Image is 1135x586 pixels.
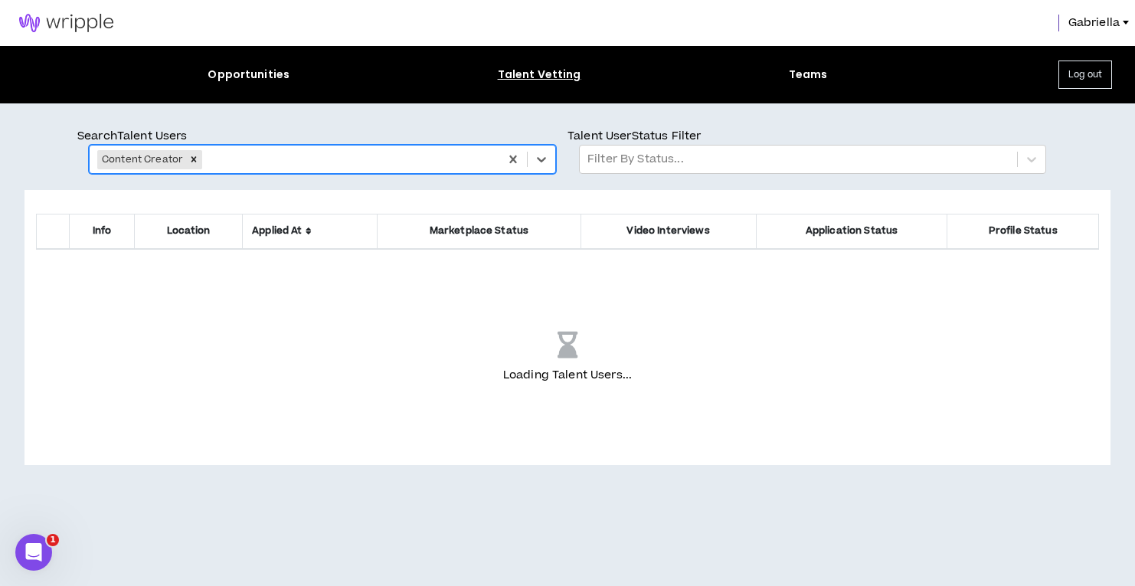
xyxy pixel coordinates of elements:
th: Info [69,214,134,249]
th: Profile Status [947,214,1099,249]
div: Teams [789,67,828,83]
span: Applied At [252,224,368,238]
button: Log out [1058,61,1112,89]
th: Marketplace Status [378,214,581,249]
div: Content Creator [97,150,185,169]
div: Remove Content Creator [185,150,202,169]
div: Opportunities [208,67,289,83]
th: Video Interviews [581,214,756,249]
th: Location [135,214,243,249]
p: Loading Talent Users ... [503,367,632,384]
span: 1 [47,534,59,546]
span: Gabriella [1068,15,1120,31]
iframe: Intercom live chat [15,534,52,571]
th: Application Status [756,214,947,249]
p: Talent User Status Filter [567,128,1058,145]
p: Search Talent Users [77,128,567,145]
